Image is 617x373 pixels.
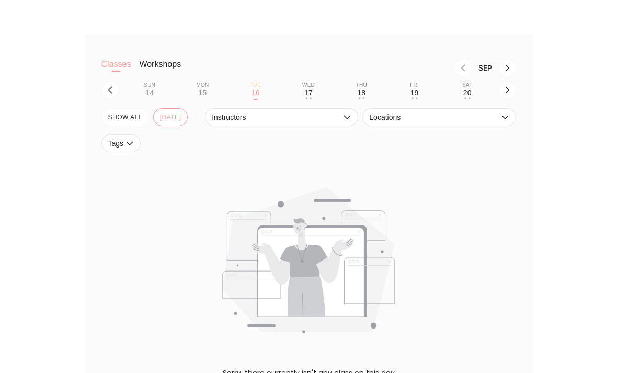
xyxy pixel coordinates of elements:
button: Classes [101,59,131,80]
div: Sun [144,82,155,88]
div: • • [305,97,312,99]
button: SHOW All [101,108,149,126]
button: Locations [362,108,516,126]
div: Wed [302,82,315,88]
div: 17 [304,88,313,97]
button: Workshops [139,59,181,80]
div: 16 [252,88,260,97]
div: 19 [410,88,419,97]
div: • • [358,97,364,99]
span: Locations [369,113,498,121]
div: 20 [463,88,472,97]
button: [DATE] [153,108,188,126]
button: Tags [101,134,141,152]
div: 18 [357,88,365,97]
div: Month Sep [472,64,498,72]
span: Tags [108,139,124,148]
button: Next month, Oct [498,59,516,77]
div: 14 [145,88,154,97]
nav: Month switch [198,59,516,77]
div: 15 [198,88,207,97]
div: Thu [356,82,367,88]
div: Sat [462,82,472,88]
div: • • [464,97,471,99]
div: • • [411,97,417,99]
div: Mon [196,82,209,88]
span: Instructors [212,113,341,121]
button: Instructors [205,108,358,126]
div: Tue [250,82,261,88]
button: Previous month, Aug [454,59,472,77]
div: Fri [410,82,419,88]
